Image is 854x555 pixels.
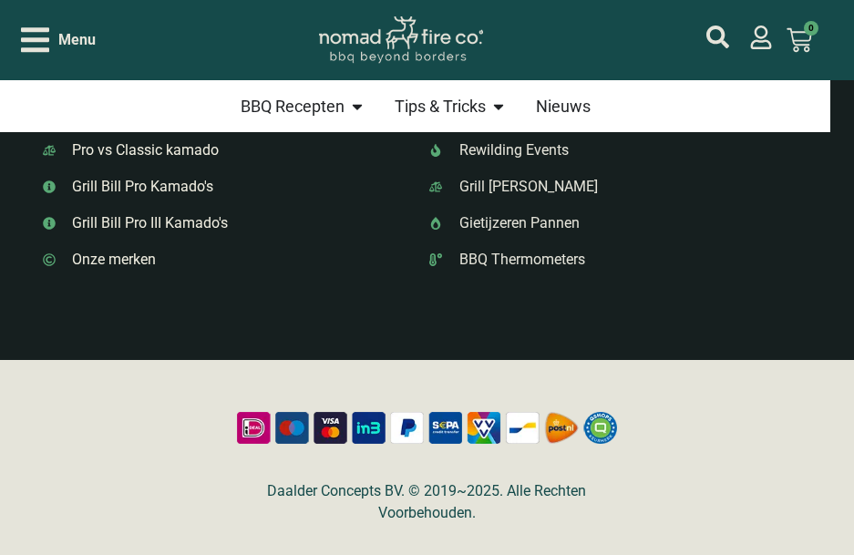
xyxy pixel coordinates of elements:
span: Grill Bill Pro III Kamado's [67,212,228,234]
span: Grill [PERSON_NAME] [455,176,598,198]
span: 0 [804,21,818,36]
a: Gietijzeren pan [429,212,788,234]
div: Open/Close Menu [21,24,96,56]
span: Rewilding Events [455,139,569,161]
p: Daalder Concepts BV. © 2019~2025. Alle Rechten Voorbehouden. [235,480,618,524]
a: Pro kamado [43,176,402,198]
a: Onze merken [43,249,402,271]
a: Tips & Tricks [395,87,486,125]
a: BBQ Recepten [241,87,345,125]
span: Menu [58,29,96,51]
a: Nieuws [536,87,591,125]
span: Gietijzeren Pannen [455,212,580,234]
a: mijn account [706,26,729,48]
a: rewilding events [429,139,788,161]
span: Onze merken [67,249,156,271]
a: mijn account [749,26,773,49]
a: BBQ Thermometer [429,249,788,271]
a: Classic kamado [43,212,402,234]
span: Pro vs Classic kamado [67,139,219,161]
a: 0 [765,16,834,64]
a: Grill Bill Merchandise [429,176,788,198]
img: Nomad Logo [319,16,483,65]
a: Pro vs Classic kamado [43,139,402,161]
span: BBQ Thermometers [455,249,585,271]
span: Grill Bill Pro Kamado's [67,176,213,198]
